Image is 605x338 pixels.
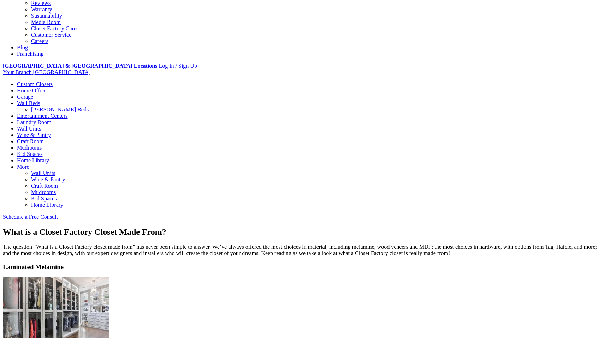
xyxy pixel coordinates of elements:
[3,227,602,237] h1: What is a Closet Factory Closet Made From?
[17,87,47,93] a: Home Office
[3,63,157,69] a: [GEOGRAPHIC_DATA] & [GEOGRAPHIC_DATA] Locations
[31,32,71,38] a: Customer Service
[17,113,68,119] a: Entertainment Centers
[31,195,57,201] a: Kid Spaces
[31,19,61,25] a: Media Room
[3,69,31,75] span: Your Branch
[17,164,29,170] a: More menu text will display only on big screen
[17,126,41,132] a: Wall Units
[31,176,65,182] a: Wine & Pantry
[33,69,90,75] span: [GEOGRAPHIC_DATA]
[31,13,62,19] a: Sustainability
[3,244,602,256] p: The question “What is a Closet Factory closet made from” has never been simple to answer. We’ve a...
[159,63,197,69] a: Log In / Sign Up
[31,170,55,176] a: Wall Units
[31,202,63,208] a: Home Library
[31,107,89,113] a: [PERSON_NAME] Beds
[17,151,42,157] a: Kid Spaces
[17,51,44,57] a: Franchising
[31,183,58,189] a: Craft Room
[17,132,51,138] a: Wine & Pantry
[31,25,78,31] a: Closet Factory Cares
[31,189,56,195] a: Mudrooms
[3,214,58,220] a: Schedule a Free Consult (opens a dropdown menu)
[17,44,28,50] a: Blog
[17,119,51,125] a: Laundry Room
[17,100,40,106] a: Wall Beds
[17,145,42,151] a: Mudrooms
[17,81,53,87] a: Custom Closets
[31,38,48,44] a: Careers
[17,94,33,100] a: Garage
[3,263,602,271] h3: Laminated Melamine
[17,138,44,144] a: Craft Room
[3,69,91,75] a: Your Branch [GEOGRAPHIC_DATA]
[17,157,49,163] a: Home Library
[31,6,52,12] a: Warranty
